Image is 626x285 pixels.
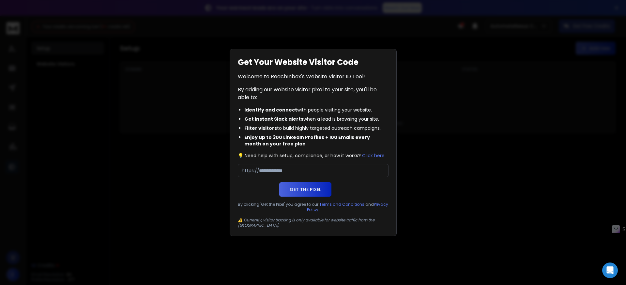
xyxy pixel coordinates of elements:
div: Open Intercom Messenger [602,262,618,278]
li: to build highly targeted outreach campaigns. [244,125,382,131]
p: By clicking 'Get the Pixel' you agree to our and . [238,202,389,212]
span: Filter visitors [244,125,277,131]
button: Get the Pixel [279,182,331,197]
li: when a lead is browsing your site. [244,116,382,122]
a: Privacy Policy [307,202,389,212]
button: Click here [362,152,385,159]
span: Identify and connect [244,107,297,113]
p: By adding our website visitor pixel to your site, you'll be able to: [238,86,389,101]
p: 💡 Need help with setup, compliance, or how it works? [238,152,389,159]
li: with people visiting your website. [244,107,382,113]
h1: Get Your Website Visitor Code [238,57,389,67]
p: ⚠️ Currently, visitor tracking is only available for website traffic from the [GEOGRAPHIC_DATA]. [238,217,389,228]
a: Terms and Conditions [319,202,364,207]
p: Welcome to ReachInbox's Website Visitor ID Tool! [238,73,389,81]
span: Get instant Slack alerts [244,116,303,122]
li: Enjoy up to 300 LinkedIn Profiles + 100 Emails every month on your free plan [244,134,382,147]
